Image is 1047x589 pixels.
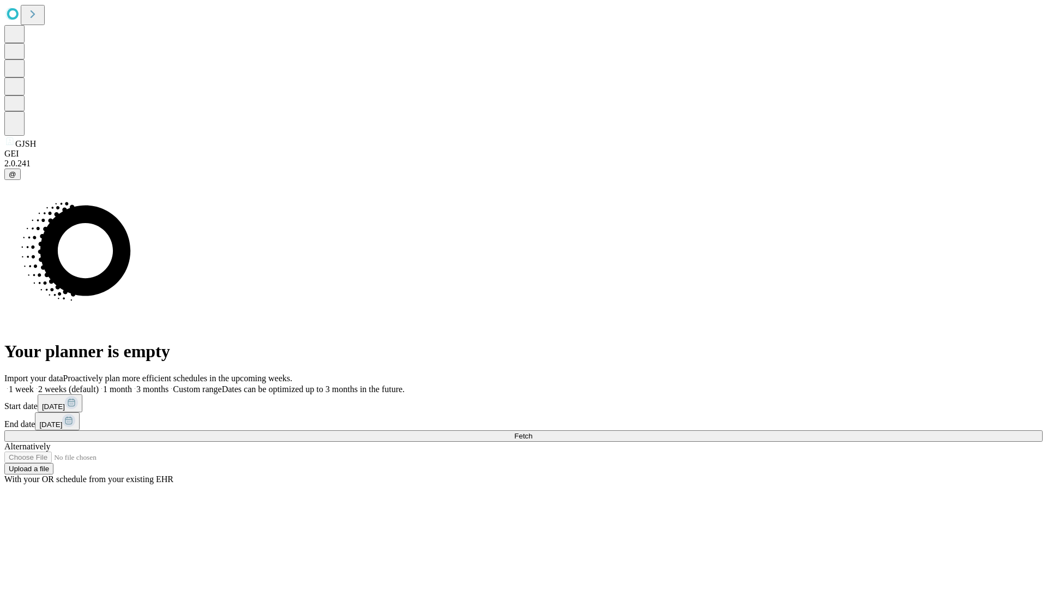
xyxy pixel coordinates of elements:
span: 1 week [9,384,34,394]
span: Alternatively [4,442,50,451]
button: @ [4,169,21,180]
span: Import your data [4,374,63,383]
div: 2.0.241 [4,159,1043,169]
div: Start date [4,394,1043,412]
span: Fetch [514,432,532,440]
span: Proactively plan more efficient schedules in the upcoming weeks. [63,374,292,383]
span: With your OR schedule from your existing EHR [4,474,173,484]
span: Custom range [173,384,221,394]
span: GJSH [15,139,36,148]
button: Upload a file [4,463,53,474]
button: [DATE] [38,394,82,412]
span: Dates can be optimized up to 3 months in the future. [222,384,405,394]
div: End date [4,412,1043,430]
span: 2 weeks (default) [38,384,99,394]
span: 1 month [103,384,132,394]
span: @ [9,170,16,178]
span: [DATE] [42,402,65,411]
div: GEI [4,149,1043,159]
button: Fetch [4,430,1043,442]
span: 3 months [136,384,169,394]
button: [DATE] [35,412,80,430]
h1: Your planner is empty [4,341,1043,362]
span: [DATE] [39,420,62,429]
